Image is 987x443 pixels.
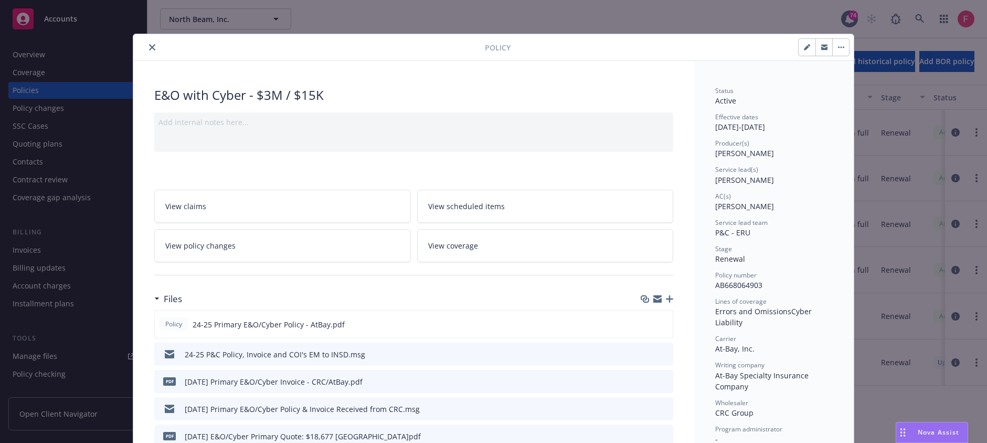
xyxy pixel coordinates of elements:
[715,244,732,253] span: Stage
[715,96,736,106] span: Active
[185,376,363,387] div: [DATE] Primary E&O/Cyber Invoice - CRC/AtBay.pdf
[660,431,669,442] button: preview file
[417,229,674,262] a: View coverage
[163,320,184,329] span: Policy
[185,431,421,442] div: [DATE] E&O/Cyber Primary Quote: $18,677 [GEOGRAPHIC_DATA]pdf
[659,319,668,330] button: preview file
[715,398,748,407] span: Wholesaler
[660,376,669,387] button: preview file
[715,139,749,148] span: Producer(s)
[154,190,411,223] a: View claims
[715,408,753,418] span: CRC Group
[715,306,814,327] span: Cyber Liability
[643,349,651,360] button: download file
[715,175,774,185] span: [PERSON_NAME]
[918,428,959,437] span: Nova Assist
[896,423,909,442] div: Drag to move
[715,86,734,95] span: Status
[154,86,673,104] div: E&O with Cyber - $3M / $15K
[715,192,731,201] span: AC(s)
[715,297,767,306] span: Lines of coverage
[715,280,762,290] span: AB668064903
[715,165,758,174] span: Service lead(s)
[715,112,758,121] span: Effective dates
[642,319,651,330] button: download file
[715,334,736,343] span: Carrier
[715,271,757,280] span: Policy number
[643,376,651,387] button: download file
[715,218,768,227] span: Service lead team
[715,370,811,392] span: At-Bay Specialty Insurance Company
[715,254,745,264] span: Renewal
[154,292,182,306] div: Files
[715,112,833,132] div: [DATE] - [DATE]
[660,404,669,415] button: preview file
[715,360,765,369] span: Writing company
[163,377,176,385] span: pdf
[185,404,420,415] div: [DATE] Primary E&O/Cyber Policy & Invoice Received from CRC.msg
[193,319,345,330] span: 24-25 Primary E&O/Cyber Policy - AtBay.pdf
[715,306,791,316] span: Errors and Omissions
[896,422,968,443] button: Nova Assist
[154,229,411,262] a: View policy changes
[715,228,750,238] span: P&C - ERU
[715,344,755,354] span: At-Bay, Inc.
[158,117,669,128] div: Add internal notes here...
[643,431,651,442] button: download file
[485,42,511,53] span: Policy
[428,201,505,212] span: View scheduled items
[163,432,176,440] span: pdf
[660,349,669,360] button: preview file
[146,41,158,54] button: close
[164,292,182,306] h3: Files
[428,240,478,251] span: View coverage
[715,148,774,158] span: [PERSON_NAME]
[715,425,782,434] span: Program administrator
[417,190,674,223] a: View scheduled items
[165,240,236,251] span: View policy changes
[643,404,651,415] button: download file
[715,201,774,211] span: [PERSON_NAME]
[185,349,365,360] div: 24-25 P&C Policy, Invoice and COI's EM to INSD.msg
[165,201,206,212] span: View claims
